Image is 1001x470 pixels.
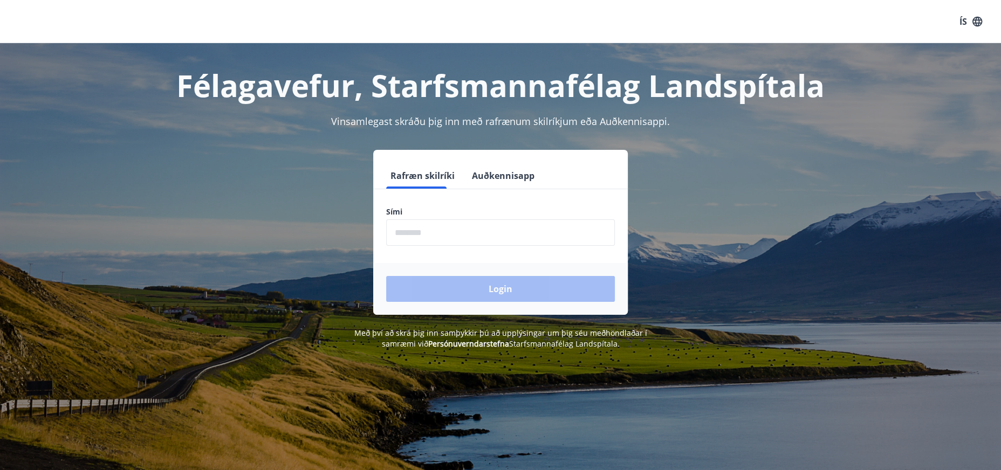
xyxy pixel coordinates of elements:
button: Rafræn skilríki [386,163,459,189]
a: Persónuverndarstefna [428,338,509,349]
h1: Félagavefur, Starfsmannafélag Landspítala [125,65,876,106]
button: Auðkennisapp [468,163,539,189]
span: Vinsamlegast skráðu þig inn með rafrænum skilríkjum eða Auðkennisappi. [331,115,670,128]
span: Með því að skrá þig inn samþykkir þú að upplýsingar um þig séu meðhöndlaðar í samræmi við Starfsm... [354,328,647,349]
button: ÍS [954,12,988,31]
label: Sími [386,206,615,217]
